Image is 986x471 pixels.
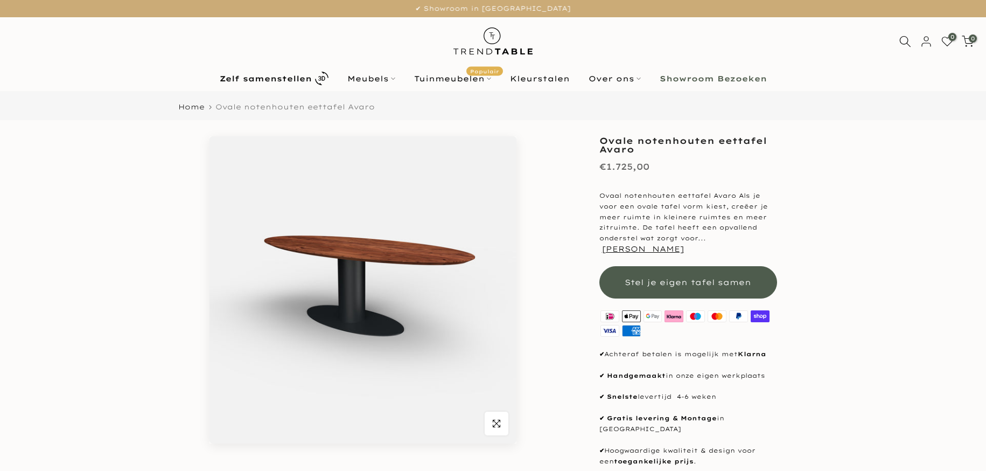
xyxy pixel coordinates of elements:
strong: Gratis levering & Montage [607,414,717,422]
b: Showroom Bezoeken [660,75,767,82]
img: master [707,309,728,324]
b: Zelf samenstellen [220,75,312,82]
strong: toegankelijke prijs [614,458,694,465]
a: Showroom Bezoeken [650,72,776,85]
img: apple pay [620,309,642,324]
a: 0 [941,36,953,47]
a: Home [178,103,205,110]
span: Stel je eigen tafel samen [625,278,751,287]
p: levertijd 4-6 weken [599,392,777,403]
img: trend-table [446,17,540,65]
strong: Snelste [607,393,638,400]
a: TuinmeubelenPopulair [404,72,500,85]
strong: Klarna [738,350,766,358]
a: 0 [962,36,974,47]
strong: Handgemaakt [607,372,666,379]
p: in [GEOGRAPHIC_DATA] [599,413,777,435]
button: Stel je eigen tafel samen [599,266,777,299]
img: ideal [599,309,621,324]
img: visa [599,324,621,338]
div: €1.725,00 [599,159,649,175]
p: in onze eigen werkplaats [599,371,777,382]
span: Populair [466,66,503,75]
p: Hoogwaardige kwaliteit & design voor een . [599,446,777,467]
img: shopify pay [749,309,771,324]
img: paypal [728,309,749,324]
img: klarna [663,309,685,324]
button: [PERSON_NAME] [602,244,684,254]
strong: ✔ [599,372,604,379]
a: Zelf samenstellen [210,69,338,88]
span: 0 [948,33,956,41]
img: google pay [642,309,663,324]
strong: ✔ [599,447,604,454]
p: Ovaal notenhouten eettafel Avaro Als je voor een ovale tafel vorm kiest, creëer je meer ruimte in... [599,191,777,255]
strong: ✔ [599,414,604,422]
img: maestro [685,309,707,324]
p: Achteraf betalen is mogelijk met [599,349,777,360]
a: Over ons [579,72,650,85]
span: Ovale notenhouten eettafel Avaro [215,102,375,111]
img: american express [620,324,642,338]
h1: Ovale notenhouten eettafel Avaro [599,136,777,154]
strong: ✔ [599,393,604,400]
span: 0 [969,34,977,43]
p: ✔ Showroom in [GEOGRAPHIC_DATA] [13,3,973,15]
a: Kleurstalen [500,72,579,85]
a: Meubels [338,72,404,85]
strong: ✔ [599,350,604,358]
